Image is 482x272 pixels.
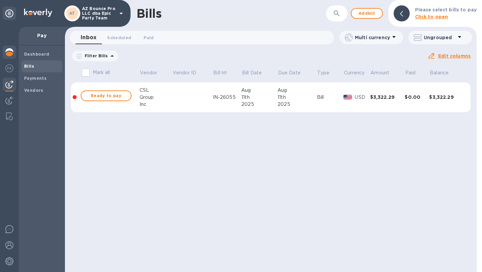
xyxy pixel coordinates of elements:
p: Bill Date [242,69,262,76]
span: Due Date [278,69,309,76]
div: 2025 [277,101,317,108]
div: Group [140,94,172,101]
p: Pay [24,32,60,39]
p: Vendor ID [173,69,196,76]
h1: Bills [137,6,161,20]
span: Paid [405,69,424,76]
span: Inbox [81,33,96,42]
p: AZ Bounce Pro LLC dba Epic Party Team [82,6,115,20]
p: USD [355,94,370,101]
b: Click to open [415,14,448,19]
p: Due Date [278,69,301,76]
div: 2025 [241,101,277,108]
div: $3,322.29 [429,94,464,100]
span: Type [317,69,338,76]
b: Please select bills to pay [415,7,477,12]
b: AT [69,11,75,16]
button: Addbill [351,8,383,19]
div: Inc [140,101,172,108]
img: Foreign exchange [5,64,13,72]
span: Amount [371,69,398,76]
p: Type [317,69,329,76]
span: Paid [144,34,154,41]
div: Bill [317,94,343,101]
p: Paid [405,69,416,76]
span: Add bill [357,9,377,17]
b: Payments [24,76,47,81]
p: Balance [430,69,449,76]
p: Bill № [213,69,227,76]
p: Ungrouped [424,34,456,41]
span: Scheduled [107,34,131,41]
span: Vendor ID [173,69,205,76]
span: Ready to pay [87,92,126,100]
p: Multi currency [355,34,390,41]
div: $3,322.29 [370,94,405,100]
p: Amount [371,69,389,76]
div: IN-26055 [213,94,242,101]
span: Bill № [213,69,236,76]
img: Logo [24,9,52,17]
p: Currency [344,69,365,76]
span: Vendor [140,69,166,76]
span: Balance [430,69,457,76]
div: CSL [140,87,172,94]
u: Edit columns [438,53,471,59]
div: Aug [277,87,317,94]
button: Ready to pay [81,90,132,101]
img: USD [343,95,352,99]
span: Bill Date [242,69,270,76]
p: Vendor [140,69,157,76]
div: 11th [277,94,317,101]
div: Aug [241,87,277,94]
div: $0.00 [405,94,429,100]
b: Vendors [24,88,44,93]
p: Filter Bills [82,53,108,59]
div: 11th [241,94,277,101]
b: Dashboard [24,52,50,57]
p: Mark all [93,69,110,76]
div: Unpin categories [3,7,16,20]
b: Bills [24,64,34,69]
